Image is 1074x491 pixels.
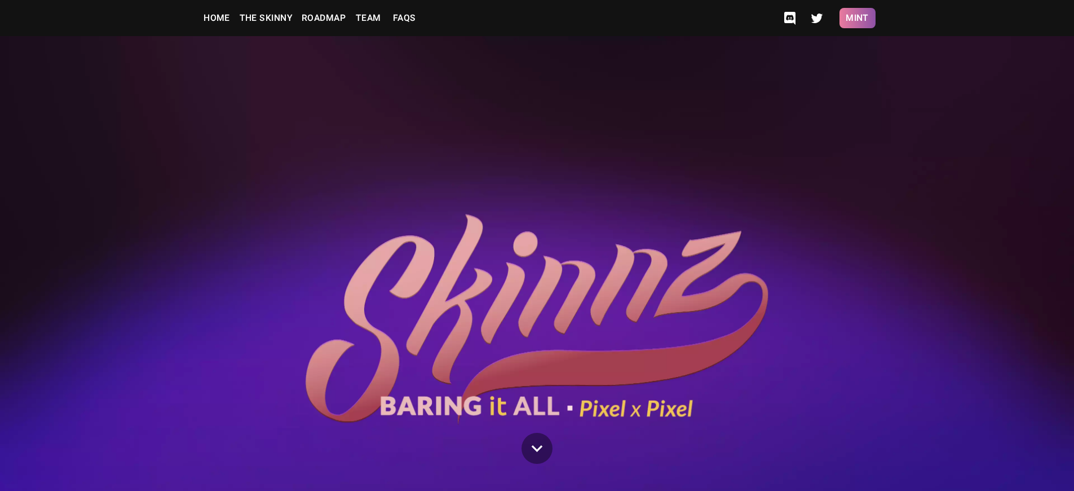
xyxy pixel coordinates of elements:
a: Team [350,7,386,29]
a: FAQs [386,7,422,29]
a: Home [199,7,235,29]
a: The Skinny [235,7,298,29]
a: Roadmap [297,7,350,29]
button: Mint [839,8,876,28]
